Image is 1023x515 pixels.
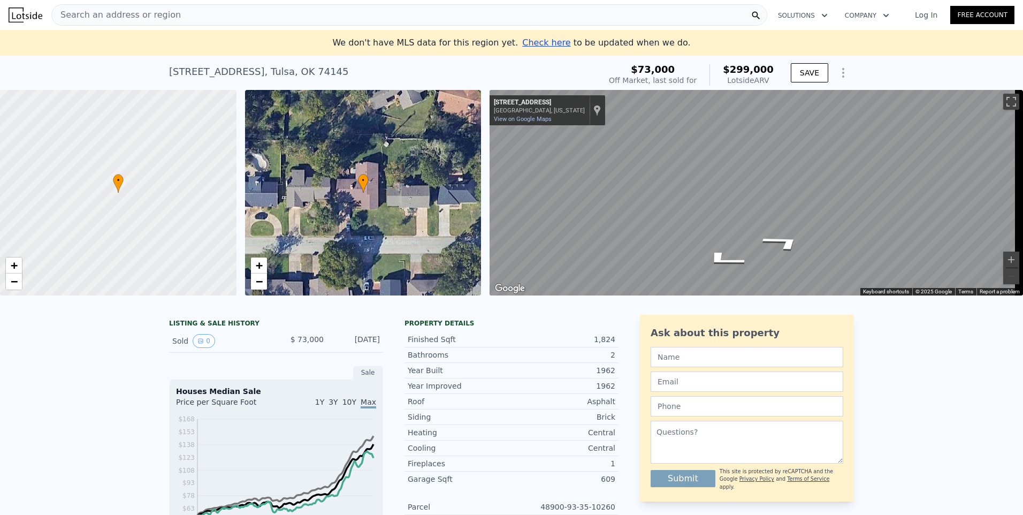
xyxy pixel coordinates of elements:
[358,176,369,185] span: •
[251,257,267,274] a: Zoom in
[178,454,195,461] tspan: $123
[522,36,690,49] div: to be updated when we do.
[113,174,124,193] div: •
[358,174,369,193] div: •
[408,350,511,360] div: Bathrooms
[408,365,511,376] div: Year Built
[178,415,195,423] tspan: $168
[651,325,843,340] div: Ask about this property
[353,366,383,380] div: Sale
[251,274,267,290] a: Zoom out
[651,396,843,416] input: Phone
[342,398,356,406] span: 10Y
[408,427,511,438] div: Heating
[915,289,952,294] span: © 2025 Google
[255,259,262,272] span: +
[511,427,615,438] div: Central
[11,259,18,272] span: +
[593,104,601,116] a: Show location on map
[490,90,1023,296] div: Map
[511,474,615,484] div: 609
[522,37,570,48] span: Check here
[492,282,528,296] img: Google
[182,505,195,512] tspan: $63
[723,64,774,75] span: $299,000
[787,476,829,482] a: Terms of Service
[511,502,615,512] div: 48900-93-35-10260
[182,479,195,487] tspan: $93
[172,334,268,348] div: Sold
[511,396,615,407] div: Asphalt
[332,334,380,348] div: [DATE]
[494,107,585,114] div: [GEOGRAPHIC_DATA], [US_STATE]
[631,64,675,75] span: $73,000
[836,6,898,25] button: Company
[404,319,619,328] div: Property details
[511,381,615,391] div: 1962
[511,350,615,360] div: 2
[361,398,376,408] span: Max
[408,502,511,512] div: Parcel
[6,257,22,274] a: Zoom in
[315,398,324,406] span: 1Y
[980,289,1020,294] a: Report a problem
[511,412,615,422] div: Brick
[408,412,511,422] div: Siding
[744,230,822,255] path: Go Northeast, E 59th St
[863,288,909,296] button: Keyboard shortcuts
[739,476,774,482] a: Privacy Policy
[113,176,124,185] span: •
[511,443,615,453] div: Central
[492,282,528,296] a: Open this area in Google Maps (opens a new window)
[408,334,511,345] div: Finished Sqft
[52,9,181,21] span: Search an address or region
[9,7,42,22] img: Lotside
[408,381,511,391] div: Year Improved
[178,467,195,474] tspan: $108
[169,319,383,330] div: LISTING & SALE HISTORY
[176,386,376,397] div: Houses Median Sale
[408,474,511,484] div: Garage Sqft
[408,396,511,407] div: Roof
[833,62,854,84] button: Show Options
[178,441,195,449] tspan: $138
[1003,252,1019,268] button: Zoom in
[182,492,195,499] tspan: $78
[6,274,22,290] a: Zoom out
[651,347,843,367] input: Name
[408,458,511,469] div: Fireplaces
[651,470,715,487] button: Submit
[176,397,276,414] div: Price per Square Foot
[609,75,697,86] div: Off Market, last sold for
[329,398,338,406] span: 3Y
[408,443,511,453] div: Cooling
[291,335,324,344] span: $ 73,000
[950,6,1014,24] a: Free Account
[958,289,973,294] a: Terms (opens in new tab)
[511,365,615,376] div: 1962
[255,275,262,288] span: −
[720,468,843,491] div: This site is protected by reCAPTCHA and the Google and apply.
[494,99,585,107] div: [STREET_ADDRESS]
[494,116,552,123] a: View on Google Maps
[723,75,774,86] div: Lotside ARV
[11,275,18,288] span: −
[1003,268,1019,284] button: Zoom out
[684,247,763,272] path: Go Southwest, E 59th St
[1003,94,1019,110] button: Toggle fullscreen view
[511,334,615,345] div: 1,824
[490,90,1023,296] div: Street View
[511,458,615,469] div: 1
[193,334,215,348] button: View historical data
[769,6,836,25] button: Solutions
[178,428,195,436] tspan: $153
[791,63,828,82] button: SAVE
[332,36,690,49] div: We don't have MLS data for this region yet.
[902,10,950,20] a: Log In
[651,372,843,392] input: Email
[169,64,349,79] div: [STREET_ADDRESS] , Tulsa , OK 74145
